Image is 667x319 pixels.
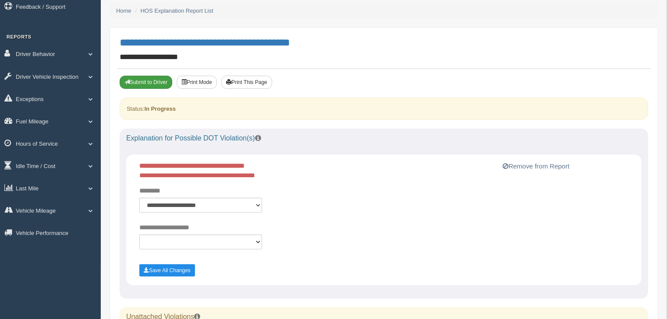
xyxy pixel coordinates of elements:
[120,76,172,89] button: Submit To Driver
[221,76,272,89] button: Print This Page
[177,76,217,89] button: Print Mode
[141,7,213,14] a: HOS Explanation Report List
[139,264,195,277] button: Save
[144,105,176,112] strong: In Progress
[116,7,131,14] a: Home
[120,129,648,148] div: Explanation for Possible DOT Violation(s)
[120,98,648,120] div: Status:
[500,161,572,172] button: Remove from Report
